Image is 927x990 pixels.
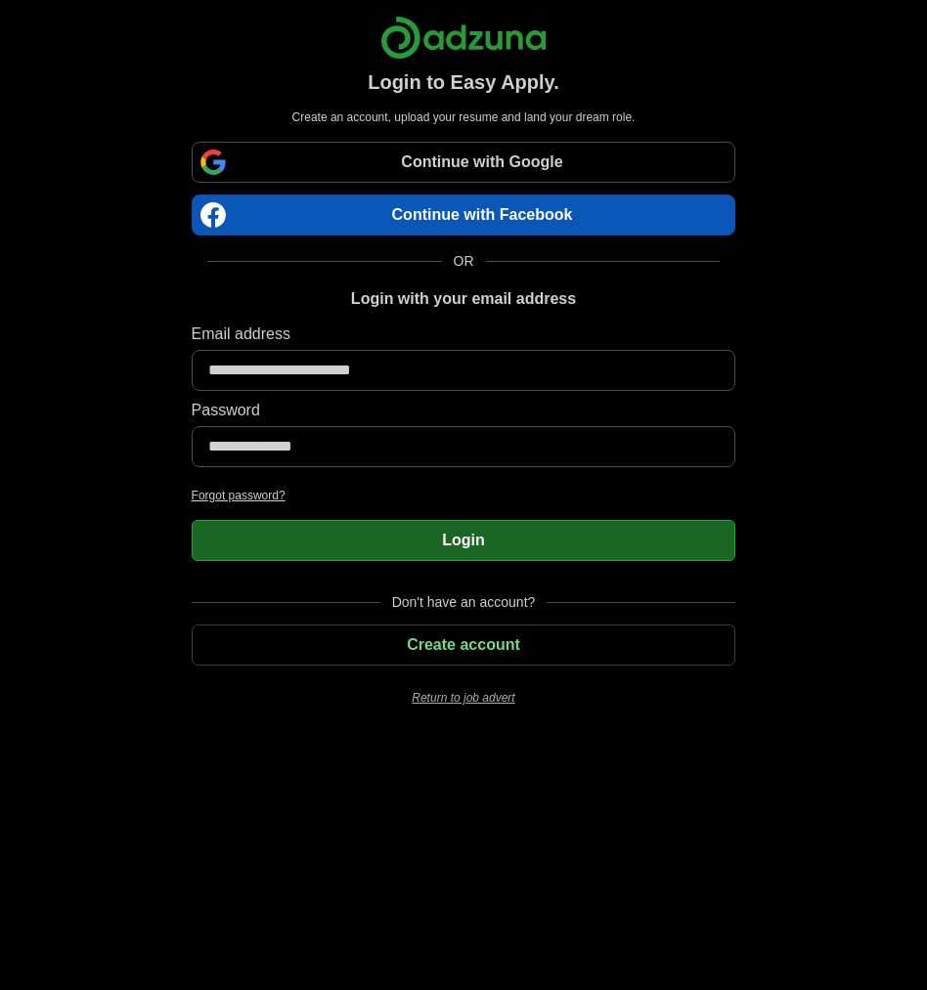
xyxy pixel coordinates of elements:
a: Create account [192,636,736,653]
label: Email address [192,323,736,346]
a: Return to job advert [192,689,736,707]
a: Forgot password? [192,487,736,504]
a: Continue with Google [192,142,736,183]
img: Adzuna logo [380,16,547,60]
h1: Login with your email address [351,287,576,311]
span: OR [442,251,486,272]
span: Don't have an account? [380,592,548,613]
button: Login [192,520,736,561]
a: Continue with Facebook [192,194,736,236]
label: Password [192,399,736,422]
h1: Login to Easy Apply. [368,67,559,97]
button: Create account [192,624,736,666]
p: Create an account, upload your resume and land your dream role. [196,108,732,126]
